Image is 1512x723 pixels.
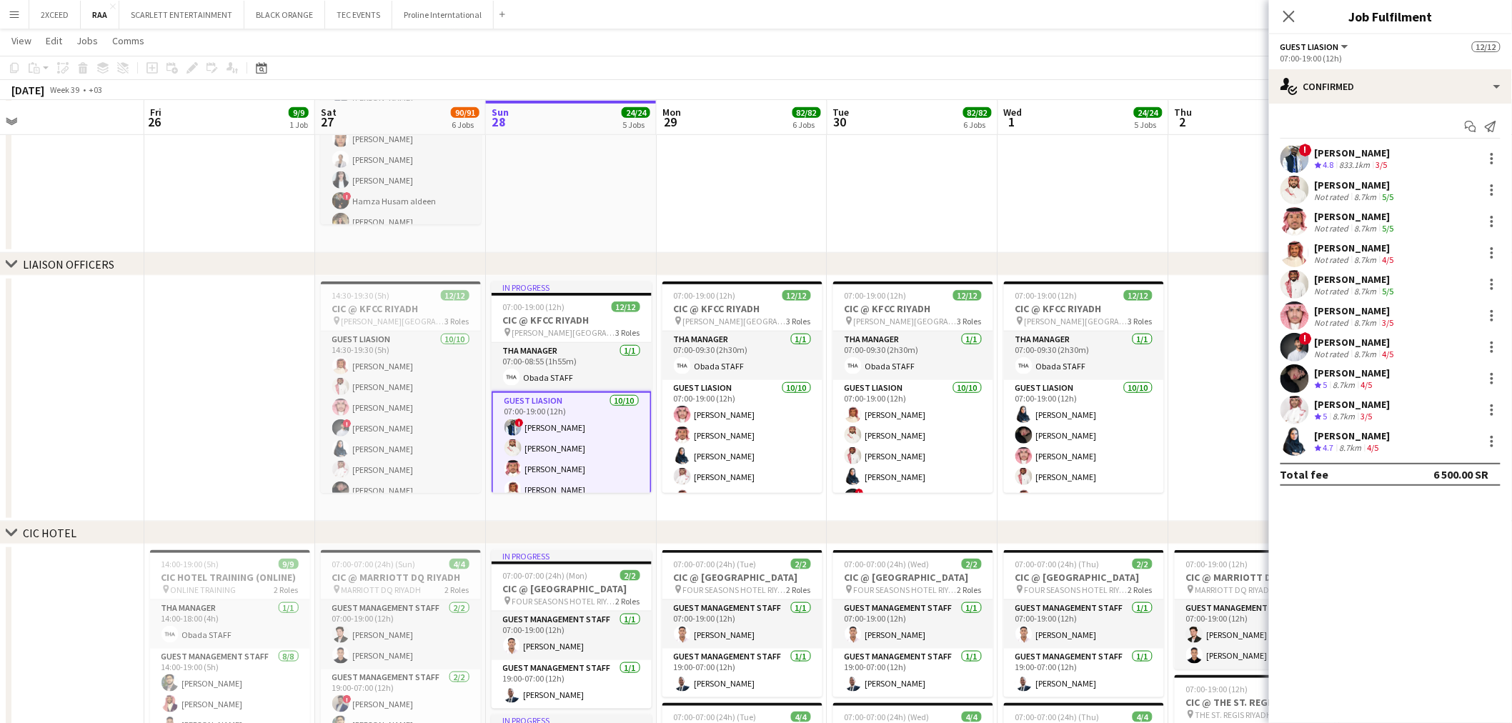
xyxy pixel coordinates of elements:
span: [PERSON_NAME][GEOGRAPHIC_DATA] [1025,316,1128,326]
div: 8.7km [1331,379,1358,392]
button: 2XCEED [29,1,81,29]
span: 3 Roles [787,316,811,326]
div: In progress [492,550,652,562]
span: 07:00-07:00 (24h) (Tue) [674,712,757,722]
span: Sat [321,106,337,119]
span: [PERSON_NAME][GEOGRAPHIC_DATA] [683,316,787,326]
span: FOUR SEASONS HOTEL RIYADH [512,596,616,607]
app-skills-label: 3/5 [1383,317,1394,328]
span: 27 [319,114,337,130]
div: 8.7km [1331,411,1358,423]
app-job-card: 07:00-19:00 (12h)12/12CIC @ KFCC RIYADH [PERSON_NAME][GEOGRAPHIC_DATA]3 RolesTHA Manager1/107:00-... [833,281,993,493]
span: 12/12 [612,301,640,312]
div: Not rated [1315,191,1352,202]
span: 4/4 [1133,712,1153,722]
div: 8.7km [1352,191,1380,202]
a: Jobs [71,31,104,50]
app-job-card: 07:00-07:00 (24h) (Tue)2/2CIC @ [GEOGRAPHIC_DATA] FOUR SEASONS HOTEL RIYADH2 RolesGuest Managemen... [662,550,822,697]
div: Not rated [1315,223,1352,234]
span: 5 [1323,379,1328,390]
span: 07:00-07:00 (24h) (Tue) [674,559,757,569]
div: 1 Job [289,119,308,130]
h3: CIC @ THE ST. REGIS RIYADH [1175,696,1335,709]
span: Week 39 [47,84,83,95]
span: Edit [46,34,62,47]
span: ! [343,419,352,428]
span: 2 Roles [958,584,982,595]
span: ! [855,489,864,497]
span: 2/2 [620,570,640,581]
span: 2/2 [962,559,982,569]
span: [PERSON_NAME][GEOGRAPHIC_DATA] [854,316,958,326]
h3: CIC @ [GEOGRAPHIC_DATA] [1004,571,1164,584]
div: Not rated [1315,349,1352,359]
span: ! [1299,144,1312,156]
div: Not rated [1315,286,1352,296]
h3: CIC @ [GEOGRAPHIC_DATA] [833,571,993,584]
span: 07:00-07:00 (24h) (Thu) [1015,712,1100,722]
div: 6 Jobs [452,119,479,130]
span: 29 [660,114,681,130]
span: 2 Roles [787,584,811,595]
div: 8.7km [1352,349,1380,359]
span: 1 [1002,114,1023,130]
h3: CIC @ KFCC RIYADH [833,302,993,315]
span: 07:00-19:00 (12h) [674,290,736,301]
app-card-role: Guest Management Staff2/207:00-19:00 (12h)[PERSON_NAME][PERSON_NAME] [321,600,481,669]
div: In progress07:00-19:00 (12h)12/12CIC @ KFCC RIYADH [PERSON_NAME][GEOGRAPHIC_DATA]3 RolesTHA Manag... [492,281,652,493]
span: 2 Roles [274,584,299,595]
app-job-card: 07:00-19:00 (12h)2/2CIC @ MARRIOTT DQ RIYADH MARRIOTT DQ RIYADH1 RoleGuest Management Staff2/207:... [1175,550,1335,669]
div: 6 Jobs [793,119,820,130]
span: 82/82 [963,107,992,118]
span: FOUR SEASONS HOTEL RIYADH [854,584,958,595]
span: View [11,34,31,47]
app-skills-label: 5/5 [1383,223,1394,234]
span: 2 [1173,114,1193,130]
h3: CIC @ [GEOGRAPHIC_DATA] [492,582,652,595]
span: Mon [662,106,681,119]
span: 2/2 [791,559,811,569]
div: 8.7km [1352,286,1380,296]
span: [PERSON_NAME][GEOGRAPHIC_DATA] [342,316,445,326]
span: 07:00-07:00 (24h) (Sun) [332,559,416,569]
app-card-role: THA Manager1/107:00-09:30 (2h30m)Obada STAFF [662,331,822,380]
div: 5 Jobs [1135,119,1162,130]
app-card-role: Guest Liasion10/1007:00-19:00 (12h)![PERSON_NAME][PERSON_NAME][PERSON_NAME][PERSON_NAME] [492,392,652,629]
div: 6 500.00 SR [1434,467,1489,482]
div: 14:30-19:30 (5h)12/12CIC @ KFCC RIYADH [PERSON_NAME][GEOGRAPHIC_DATA]3 RolesGuest Liasion10/1014:... [321,281,481,493]
span: 26 [148,114,161,130]
app-skills-label: 4/5 [1383,254,1394,265]
span: 2 Roles [1128,584,1153,595]
app-card-role: Guest Management Staff1/119:00-07:00 (12h)[PERSON_NAME] [662,649,822,697]
app-card-role: Guest Management Staff1/119:00-07:00 (12h)[PERSON_NAME] [1004,649,1164,697]
app-card-role: Guest Liasion10/1007:00-19:00 (12h)[PERSON_NAME][PERSON_NAME][PERSON_NAME][PERSON_NAME][PERSON_NAME] [662,380,822,615]
div: 07:00-19:00 (12h)12/12CIC @ KFCC RIYADH [PERSON_NAME][GEOGRAPHIC_DATA]3 RolesTHA Manager1/107:00-... [1004,281,1164,493]
app-card-role: Guest Management Staff1/107:00-19:00 (12h)[PERSON_NAME] [662,600,822,649]
div: 8.7km [1352,317,1380,328]
span: [PERSON_NAME][GEOGRAPHIC_DATA] [512,327,616,338]
button: TEC EVENTS [325,1,392,29]
button: BLACK ORANGE [244,1,325,29]
div: [PERSON_NAME] [1315,241,1397,254]
span: Tue [833,106,850,119]
span: 12/12 [782,290,811,301]
span: Sun [492,106,509,119]
div: 6 Jobs [964,119,991,130]
span: 12/12 [1124,290,1153,301]
div: 07:00-19:00 (12h)12/12CIC @ KFCC RIYADH [PERSON_NAME][GEOGRAPHIC_DATA]3 RolesTHA Manager1/107:00-... [662,281,822,493]
span: THE ST. REGIS RIYADH [1195,709,1273,720]
span: 9/9 [279,559,299,569]
span: Wed [1004,106,1023,119]
app-card-role: THA Manager1/114:00-18:00 (4h)Obada STAFF [150,600,310,649]
span: 30 [831,114,850,130]
app-card-role: Guest Management Staff1/107:00-19:00 (12h)[PERSON_NAME] [1004,600,1164,649]
div: [PERSON_NAME] [1315,304,1397,317]
app-job-card: 07:00-07:00 (24h) (Thu)2/2CIC @ [GEOGRAPHIC_DATA] FOUR SEASONS HOTEL RIYADH2 RolesGuest Managemen... [1004,550,1164,697]
span: 90/91 [451,107,479,118]
app-card-role: Guest Management Staff2/207:00-19:00 (12h)[PERSON_NAME][PERSON_NAME] [1175,600,1335,669]
app-card-role: THA Manager1/107:00-09:30 (2h30m)Obada STAFF [1004,331,1164,380]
